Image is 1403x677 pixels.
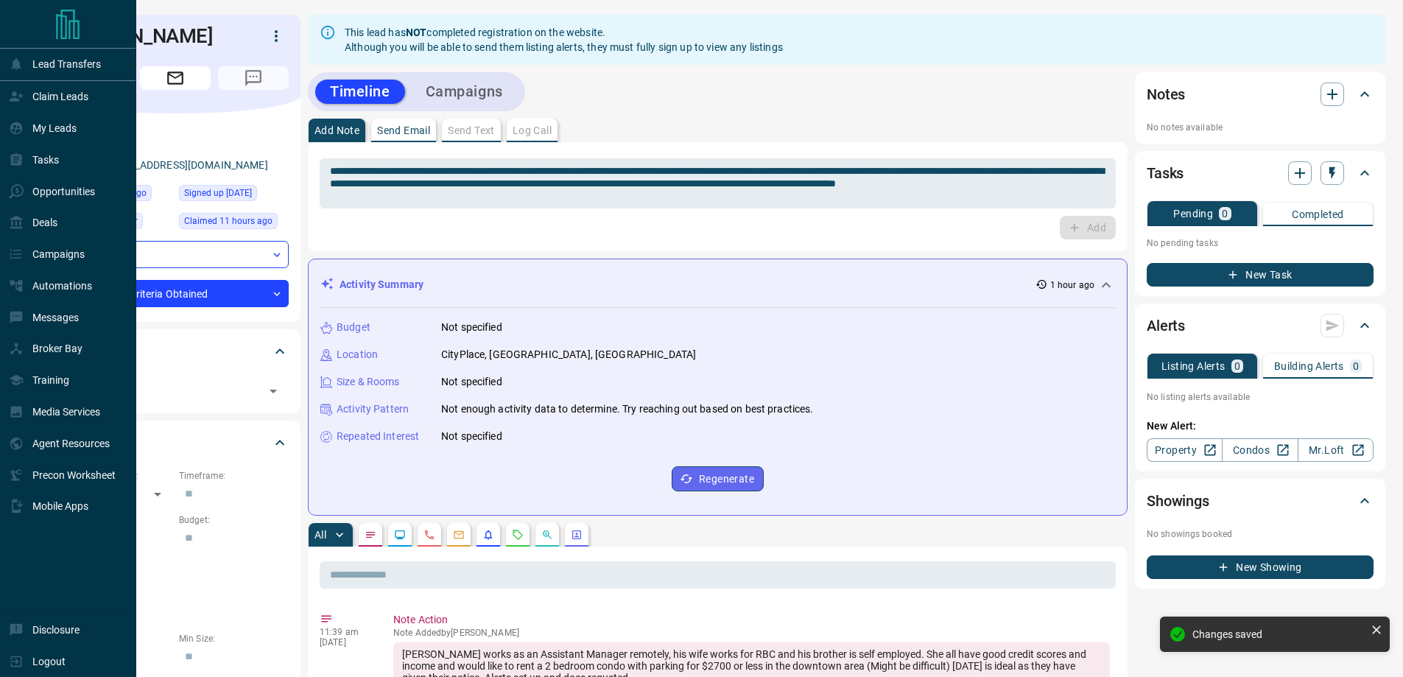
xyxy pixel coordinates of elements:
[541,529,553,541] svg: Opportunities
[179,469,289,483] p: Timeframe:
[320,627,371,637] p: 11:39 am
[365,529,376,541] svg: Notes
[411,80,518,104] button: Campaigns
[320,637,371,648] p: [DATE]
[1192,628,1365,640] div: Changes saved
[1353,361,1359,371] p: 0
[340,277,423,292] p: Activity Summary
[1050,278,1094,292] p: 1 hour ago
[1147,121,1374,134] p: No notes available
[179,185,289,206] div: Fri Oct 11 2024
[218,66,289,90] span: No Number
[1147,527,1374,541] p: No showings booked
[1147,555,1374,579] button: New Showing
[1147,263,1374,287] button: New Task
[441,429,502,444] p: Not specified
[393,612,1110,628] p: Note Action
[377,125,430,136] p: Send Email
[1222,438,1298,462] a: Condos
[1147,438,1223,462] a: Property
[1147,83,1185,106] h2: Notes
[62,425,289,460] div: Criteria
[393,628,1110,638] p: Note Added by [PERSON_NAME]
[1147,308,1374,343] div: Alerts
[179,213,289,234] div: Mon Aug 18 2025
[1147,161,1184,185] h2: Tasks
[1292,209,1344,220] p: Completed
[337,429,419,444] p: Repeated Interest
[263,381,284,401] button: Open
[482,529,494,541] svg: Listing Alerts
[337,320,370,335] p: Budget
[179,632,289,645] p: Min Size:
[453,529,465,541] svg: Emails
[1147,489,1209,513] h2: Showings
[512,529,524,541] svg: Requests
[394,529,406,541] svg: Lead Browsing Activity
[345,19,783,60] div: This lead has completed registration on the website. Although you will be able to send them listi...
[184,186,252,200] span: Signed up [DATE]
[184,214,272,228] span: Claimed 11 hours ago
[337,401,409,417] p: Activity Pattern
[62,24,242,48] h1: [PERSON_NAME]
[1161,361,1226,371] p: Listing Alerts
[441,401,814,417] p: Not enough activity data to determine. Try reaching out based on best practices.
[314,530,326,540] p: All
[102,159,268,171] a: [EMAIL_ADDRESS][DOMAIN_NAME]
[423,529,435,541] svg: Calls
[337,374,400,390] p: Size & Rooms
[1147,314,1185,337] h2: Alerts
[337,347,378,362] p: Location
[62,558,289,572] p: Areas Searched:
[571,529,583,541] svg: Agent Actions
[1147,483,1374,519] div: Showings
[1147,232,1374,254] p: No pending tasks
[1147,77,1374,112] div: Notes
[315,80,405,104] button: Timeline
[179,513,289,527] p: Budget:
[62,280,289,307] div: Criteria Obtained
[1234,361,1240,371] p: 0
[1147,390,1374,404] p: No listing alerts available
[1222,208,1228,219] p: 0
[1274,361,1344,371] p: Building Alerts
[1298,438,1374,462] a: Mr.Loft
[62,588,289,601] p: Motivation:
[441,347,696,362] p: CityPlace, [GEOGRAPHIC_DATA], [GEOGRAPHIC_DATA]
[1147,155,1374,191] div: Tasks
[672,466,764,491] button: Regenerate
[320,271,1115,298] div: Activity Summary1 hour ago
[441,320,502,335] p: Not specified
[406,27,426,38] strong: NOT
[314,125,359,136] p: Add Note
[441,374,502,390] p: Not specified
[1147,418,1374,434] p: New Alert:
[1173,208,1213,219] p: Pending
[140,66,211,90] span: Email
[62,334,289,369] div: Tags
